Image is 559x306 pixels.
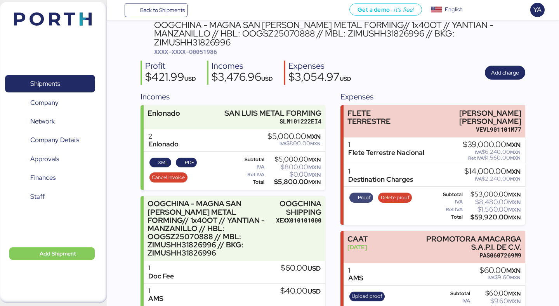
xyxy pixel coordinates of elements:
div: PAS0607269M9 [417,251,521,259]
span: Ret IVA [468,155,484,161]
div: $5,000.00 [267,132,321,141]
span: Cancel invoice [152,173,185,182]
div: Enlonado [148,109,180,117]
div: PROMOTORA AMACARGA S.A.P.I. DE C.V. [417,235,521,251]
div: Total [437,214,463,220]
div: $8,480.00 [464,199,521,205]
div: IVA [437,298,470,304]
div: 1 [348,141,424,149]
a: Finances [5,169,95,187]
button: Add charge [485,66,525,80]
div: XEXX010101000 [276,216,321,224]
div: $800.00 [266,164,321,170]
span: Network [30,116,55,127]
span: MXN [310,141,321,147]
button: Proof [349,193,373,203]
div: IVA [237,164,265,170]
span: Company [30,97,59,108]
span: XXXX-XXXX-O0051986 [154,48,217,56]
a: Approvals [5,150,95,168]
span: Add charge [491,68,519,77]
span: IVA [279,141,286,147]
a: Back to Shipments [125,3,188,17]
div: Flete Terrestre Nacional [348,149,424,157]
span: MXN [506,141,521,149]
span: Proof [358,193,371,202]
div: $800.00 [267,141,321,146]
div: $6,240.00 [463,149,521,155]
div: 1 [348,167,413,176]
div: $53,000.00 [464,191,521,197]
div: $5,800.00 [266,179,321,185]
span: MXN [308,179,321,186]
div: Total [237,179,265,185]
span: MXN [308,156,321,163]
div: $5,000.00 [266,156,321,162]
span: XML [158,158,168,167]
div: OOGCHINA SHIPPING [276,200,321,216]
span: MXN [506,266,521,275]
span: MXN [506,167,521,176]
div: 1 [148,264,174,272]
div: $3,054.97 [288,71,351,85]
span: IVA [475,149,482,155]
span: MXN [508,191,521,198]
div: $9.60 [479,275,521,280]
div: Incomes [141,91,325,103]
a: Company Details [5,131,95,149]
span: USD [261,75,273,82]
button: Upload proof [349,292,385,302]
span: MXN [508,298,521,305]
span: PDF [185,158,194,167]
span: MXN [306,132,321,141]
div: 2 [148,132,179,141]
div: [PERSON_NAME] [PERSON_NAME] [417,109,521,125]
span: MXN [508,214,521,221]
a: Shipments [5,75,95,93]
span: Add Shipment [40,249,76,258]
div: $1,560.00 [463,155,521,161]
span: Finances [30,172,56,183]
div: Subtotal [437,192,463,197]
span: MXN [308,164,321,171]
div: Subtotal [437,291,470,296]
span: MXN [508,206,521,213]
div: $0.00 [266,172,321,177]
div: CAAT [347,235,368,243]
div: $2,240.00 [464,176,521,182]
div: $59,920.00 [464,214,521,220]
div: 1 [148,287,163,295]
div: Expenses [288,61,351,72]
a: Company [5,94,95,111]
span: Company Details [30,134,79,146]
span: Upload proof [352,292,382,301]
span: MXN [510,275,521,281]
div: $39,000.00 [463,141,521,149]
div: SLM101222EI4 [224,117,321,125]
div: FLETE TERRESTRE [347,109,413,125]
div: $421.99 [145,71,196,85]
div: $1,560.00 [464,207,521,212]
span: MXN [508,199,521,206]
div: AMS [148,295,163,303]
button: Menu [111,3,125,17]
div: Destination Charges [348,176,413,184]
div: OOGCHINA - MAGNA SAN [PERSON_NAME] METAL FORMING// 1x40OT // YANTIAN - MANZANILLO // HBL: OOGSZ25... [154,21,525,47]
span: USD [307,264,321,273]
div: $3,476.96 [212,71,273,85]
button: PDF [176,158,197,168]
button: XML [149,158,171,168]
span: MXN [510,176,521,182]
span: MXN [308,171,321,178]
button: Add Shipment [9,247,95,260]
span: USD [340,75,351,82]
div: Subtotal [237,157,265,162]
div: English [445,5,463,14]
a: Network [5,113,95,130]
button: Cancel invoice [149,172,187,183]
span: Approvals [30,153,59,165]
span: MXN [510,155,521,161]
span: Back to Shipments [140,5,185,15]
div: $40.00 [280,287,321,296]
div: IVA [437,199,463,205]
